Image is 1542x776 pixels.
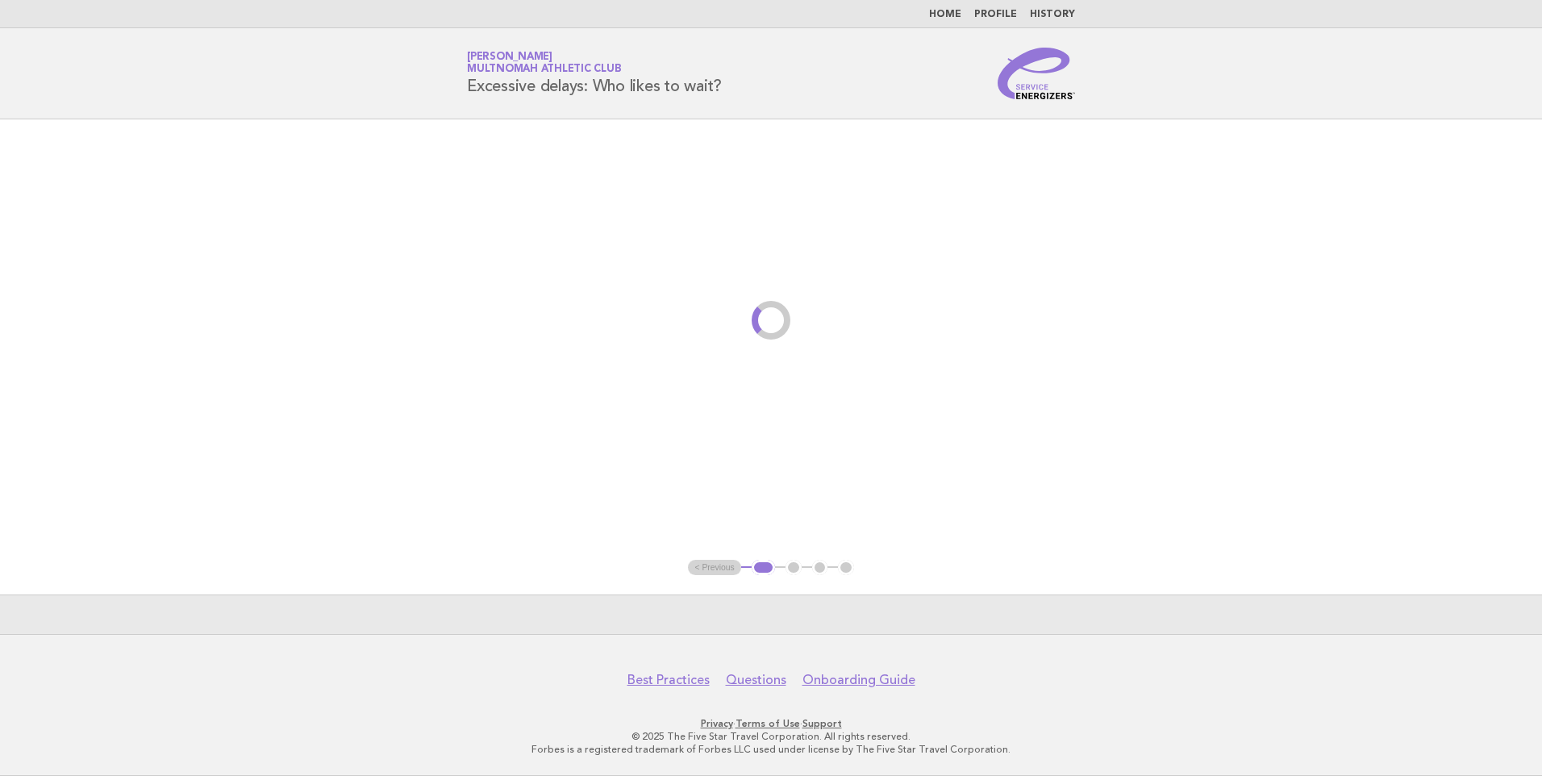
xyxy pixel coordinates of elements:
[1030,10,1075,19] a: History
[467,65,621,75] span: Multnomah Athletic Club
[277,743,1265,756] p: Forbes is a registered trademark of Forbes LLC used under license by The Five Star Travel Corpora...
[802,672,915,688] a: Onboarding Guide
[467,52,621,74] a: [PERSON_NAME]Multnomah Athletic Club
[726,672,786,688] a: Questions
[998,48,1075,99] img: Service Energizers
[701,718,733,729] a: Privacy
[277,730,1265,743] p: © 2025 The Five Star Travel Corporation. All rights reserved.
[929,10,961,19] a: Home
[736,718,800,729] a: Terms of Use
[974,10,1017,19] a: Profile
[627,672,710,688] a: Best Practices
[277,717,1265,730] p: · ·
[802,718,842,729] a: Support
[467,52,722,94] h1: Excessive delays: Who likes to wait?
